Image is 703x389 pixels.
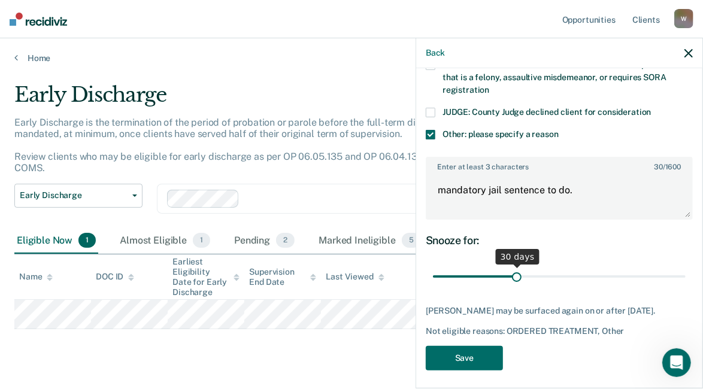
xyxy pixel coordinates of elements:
div: Marked Ineligible [316,228,423,254]
button: Save [426,346,503,370]
div: Supervision End Date [249,267,316,287]
div: Name [19,272,53,282]
span: 5 [402,233,421,248]
div: Last Viewed [326,272,384,282]
textarea: mandatory jail sentence to do. [427,174,692,218]
p: Early Discharge is the termination of the period of probation or parole before the full-term disc... [14,117,614,174]
div: Snooze for: [426,234,693,247]
div: Almost Eligible [117,228,213,254]
span: 2 [276,233,295,248]
div: Early Discharge [14,83,647,117]
button: Back [426,48,445,58]
span: EXCLUDED NEW OFFENSE: A new offense while on probation that is a felony, assaultive misdemeanor, ... [443,60,679,95]
span: 30 [654,163,663,171]
div: W [674,9,693,28]
div: [PERSON_NAME] may be surfaced again on or after [DATE]. [426,306,693,316]
span: JUDGE: County Judge declined client for consideration [443,107,652,117]
iframe: Intercom live chat [662,348,691,377]
a: Home [14,53,689,63]
span: 1 [78,233,96,248]
label: Enter at least 3 characters [427,158,692,171]
span: Other: please specify a reason [443,129,559,139]
span: Early Discharge [20,190,128,200]
img: Recidiviz [10,13,67,26]
span: 1 [193,233,210,248]
div: Pending [232,228,297,254]
div: Eligible Now [14,228,98,254]
span: / 1600 [654,163,681,171]
div: Not eligible reasons: ORDERED TREATMENT, Other [426,326,693,336]
div: 30 days [496,249,540,265]
div: DOC ID [96,272,134,282]
div: Earliest Eligibility Date for Early Discharge [172,257,240,297]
